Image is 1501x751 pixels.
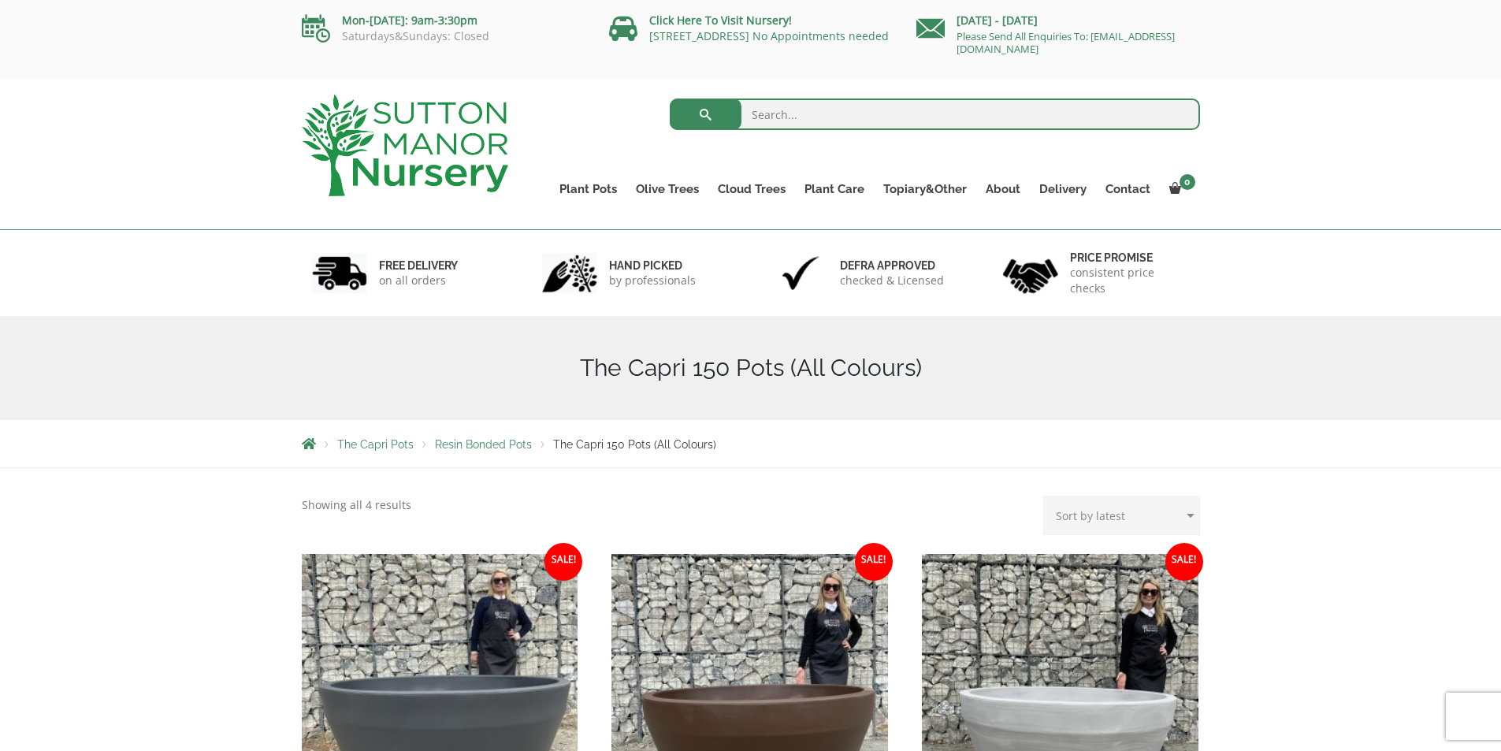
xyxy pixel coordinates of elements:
[609,258,696,273] h6: hand picked
[976,178,1030,200] a: About
[649,13,792,28] a: Click Here To Visit Nursery!
[840,258,944,273] h6: Defra approved
[957,29,1175,56] a: Please Send All Enquiries To: [EMAIL_ADDRESS][DOMAIN_NAME]
[609,273,696,288] p: by professionals
[544,543,582,581] span: Sale!
[840,273,944,288] p: checked & Licensed
[302,95,508,196] img: logo
[553,438,716,451] span: The Capri 150 Pots (All Colours)
[542,253,597,293] img: 2.jpg
[670,99,1200,130] input: Search...
[1096,178,1160,200] a: Contact
[1003,249,1058,297] img: 4.jpg
[773,253,828,293] img: 3.jpg
[1070,265,1190,296] p: consistent price checks
[379,273,458,288] p: on all orders
[302,437,1200,450] nav: Breadcrumbs
[1070,251,1190,265] h6: Price promise
[337,438,414,451] a: The Capri Pots
[302,354,1200,382] h1: The Capri 150 Pots (All Colours)
[379,258,458,273] h6: FREE DELIVERY
[302,496,411,515] p: Showing all 4 results
[1043,496,1200,535] select: Shop order
[550,178,626,200] a: Plant Pots
[795,178,874,200] a: Plant Care
[302,11,585,30] p: Mon-[DATE]: 9am-3:30pm
[649,28,889,43] a: [STREET_ADDRESS] No Appointments needed
[855,543,893,581] span: Sale!
[1165,543,1203,581] span: Sale!
[874,178,976,200] a: Topiary&Other
[1030,178,1096,200] a: Delivery
[1180,174,1195,190] span: 0
[916,11,1200,30] p: [DATE] - [DATE]
[708,178,795,200] a: Cloud Trees
[312,253,367,293] img: 1.jpg
[302,30,585,43] p: Saturdays&Sundays: Closed
[626,178,708,200] a: Olive Trees
[1160,178,1200,200] a: 0
[435,438,532,451] a: Resin Bonded Pots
